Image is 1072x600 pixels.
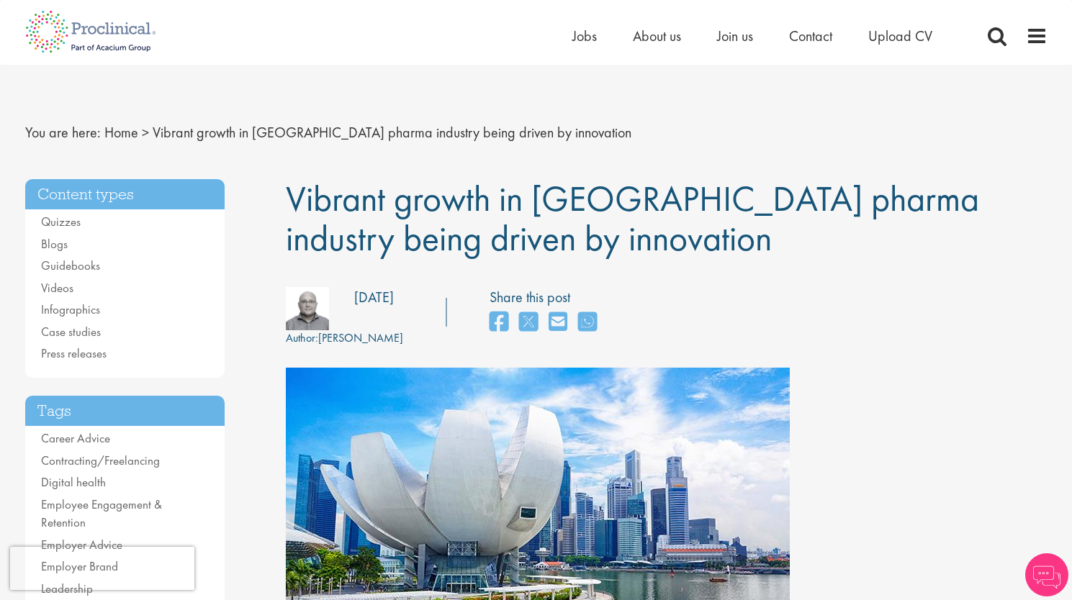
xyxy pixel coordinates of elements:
img: 7c47c508-af98-4fec-eef6-08d5a473185b [286,287,329,330]
a: Contracting/Freelancing [41,453,160,468]
a: share on twitter [519,307,538,338]
label: Share this post [490,287,604,308]
a: Career Advice [41,430,110,446]
a: Guidebooks [41,258,100,273]
a: share on whats app [578,307,597,338]
a: Leadership [41,581,93,596]
span: > [142,123,149,142]
a: Digital health [41,474,106,490]
a: Contact [789,27,832,45]
a: Employer Advice [41,537,122,553]
a: share on facebook [490,307,508,338]
span: Author: [286,330,318,345]
a: Press releases [41,345,107,361]
span: Vibrant growth in [GEOGRAPHIC_DATA] pharma industry being driven by innovation [286,176,979,261]
a: Jobs [572,27,597,45]
a: Videos [41,280,73,296]
div: [DATE] [354,287,394,308]
a: Join us [717,27,753,45]
a: Infographics [41,301,100,317]
span: Vibrant growth in [GEOGRAPHIC_DATA] pharma industry being driven by innovation [153,123,631,142]
a: Employee Engagement & Retention [41,496,162,531]
h3: Tags [25,396,225,427]
img: Chatbot [1025,553,1068,596]
div: [PERSON_NAME] [286,330,403,347]
a: About us [633,27,681,45]
span: You are here: [25,123,101,142]
a: Quizzes [41,214,81,229]
iframe: reCAPTCHA [10,547,194,590]
a: breadcrumb link [104,123,138,142]
a: Blogs [41,236,68,252]
a: Upload CV [868,27,932,45]
a: Case studies [41,324,101,340]
h3: Content types [25,179,225,210]
a: share on email [549,307,567,338]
